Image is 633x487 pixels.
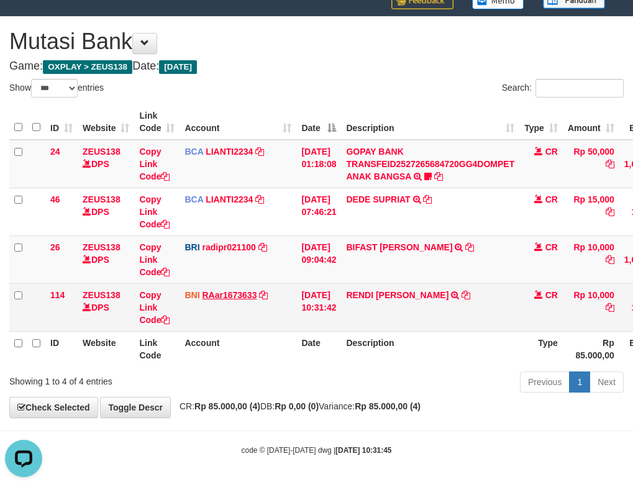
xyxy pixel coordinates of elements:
[296,104,341,140] th: Date: activate to sort column descending
[45,104,78,140] th: ID: activate to sort column ascending
[519,331,563,366] th: Type
[545,194,558,204] span: CR
[563,331,619,366] th: Rp 85.000,00
[50,242,60,252] span: 26
[563,235,619,283] td: Rp 10,000
[180,331,296,366] th: Account
[355,401,421,411] strong: Rp 85.000,00 (4)
[78,188,134,235] td: DPS
[520,371,570,393] a: Previous
[259,290,268,300] a: Copy RAar1673633 to clipboard
[139,194,170,229] a: Copy Link Code
[255,147,264,157] a: Copy LIANTI2234 to clipboard
[202,290,257,300] a: RAar1673633
[535,79,624,98] input: Search:
[139,290,170,325] a: Copy Link Code
[545,147,558,157] span: CR
[9,370,255,388] div: Showing 1 to 4 of 4 entries
[545,290,558,300] span: CR
[159,60,197,74] span: [DATE]
[50,194,60,204] span: 46
[206,194,253,204] a: LIANTI2234
[9,29,624,54] h1: Mutasi Bank
[335,446,391,455] strong: [DATE] 10:31:45
[275,401,319,411] strong: Rp 0,00 (0)
[346,242,452,252] a: BIFAST [PERSON_NAME]
[134,331,180,366] th: Link Code
[184,242,199,252] span: BRI
[5,5,42,42] button: Open LiveChat chat widget
[50,147,60,157] span: 24
[139,242,170,277] a: Copy Link Code
[83,147,121,157] a: ZEUS138
[606,255,614,265] a: Copy Rp 10,000 to clipboard
[296,331,341,366] th: Date
[242,446,392,455] small: code © [DATE]-[DATE] dwg |
[184,290,199,300] span: BNI
[78,104,134,140] th: Website: activate to sort column ascending
[296,283,341,331] td: [DATE] 10:31:42
[184,147,203,157] span: BCA
[606,207,614,217] a: Copy Rp 15,000 to clipboard
[9,79,104,98] label: Show entries
[606,159,614,169] a: Copy Rp 50,000 to clipboard
[341,104,519,140] th: Description: activate to sort column ascending
[519,104,563,140] th: Type: activate to sort column ascending
[78,331,134,366] th: Website
[255,194,264,204] a: Copy LIANTI2234 to clipboard
[31,79,78,98] select: Showentries
[83,290,121,300] a: ZEUS138
[606,303,614,312] a: Copy Rp 10,000 to clipboard
[78,235,134,283] td: DPS
[50,290,65,300] span: 114
[194,401,260,411] strong: Rp 85.000,00 (4)
[184,194,203,204] span: BCA
[434,171,443,181] a: Copy GOPAY BANK TRANSFEID2527265684720GG4DOMPET ANAK BANGSA to clipboard
[78,283,134,331] td: DPS
[563,283,619,331] td: Rp 10,000
[43,60,132,74] span: OXPLAY > ZEUS138
[9,397,98,418] a: Check Selected
[139,147,170,181] a: Copy Link Code
[569,371,590,393] a: 1
[206,147,253,157] a: LIANTI2234
[590,371,624,393] a: Next
[296,188,341,235] td: [DATE] 07:46:21
[180,104,296,140] th: Account: activate to sort column ascending
[341,331,519,366] th: Description
[45,331,78,366] th: ID
[346,290,449,300] a: RENDI [PERSON_NAME]
[465,242,474,252] a: Copy BIFAST ERIKA S PAUN to clipboard
[296,140,341,188] td: [DATE] 01:18:08
[258,242,267,252] a: Copy radipr021100 to clipboard
[78,140,134,188] td: DPS
[202,242,255,252] a: radipr021100
[563,104,619,140] th: Amount: activate to sort column ascending
[346,194,410,204] a: DEDE SUPRIAT
[173,401,421,411] span: CR: DB: Variance:
[462,290,470,300] a: Copy RENDI AMBAR WANTO to clipboard
[563,140,619,188] td: Rp 50,000
[502,79,624,98] label: Search:
[100,397,171,418] a: Toggle Descr
[545,242,558,252] span: CR
[134,104,180,140] th: Link Code: activate to sort column ascending
[423,194,432,204] a: Copy DEDE SUPRIAT to clipboard
[83,242,121,252] a: ZEUS138
[296,235,341,283] td: [DATE] 09:04:42
[346,147,514,181] a: GOPAY BANK TRANSFEID2527265684720GG4DOMPET ANAK BANGSA
[83,194,121,204] a: ZEUS138
[9,60,624,73] h4: Game: Date:
[563,188,619,235] td: Rp 15,000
